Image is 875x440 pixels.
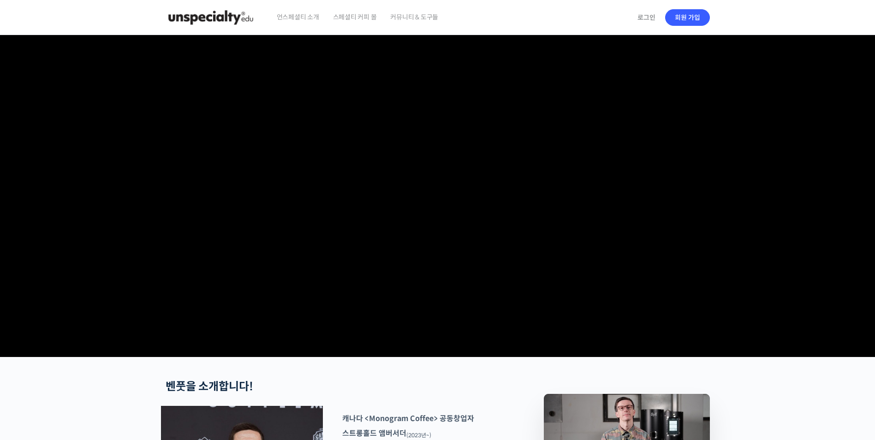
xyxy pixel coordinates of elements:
a: 회원 가입 [665,9,710,26]
strong: 캐나다 <Monogram Coffee> 공동창업자 [342,414,474,423]
a: 로그인 [632,7,661,28]
sub: (2023년~) [406,432,431,439]
strong: 스트롱홀드 앰버서더 [342,428,406,438]
h2: 벤풋을 소개합니다! [166,380,495,393]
